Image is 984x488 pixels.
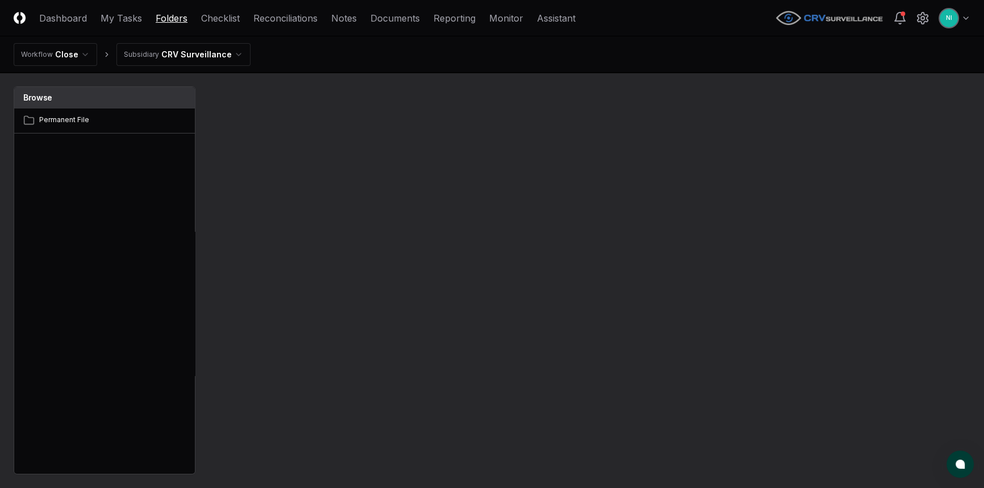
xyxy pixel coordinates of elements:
[939,8,959,28] button: NI
[201,11,240,25] a: Checklist
[331,11,357,25] a: Notes
[253,11,318,25] a: Reconciliations
[21,49,53,60] div: Workflow
[14,87,195,108] h3: Browse
[39,11,87,25] a: Dashboard
[124,49,159,60] div: Subsidiary
[946,14,952,22] span: NI
[101,11,142,25] a: My Tasks
[489,11,523,25] a: Monitor
[14,108,196,133] a: Permanent File
[156,11,187,25] a: Folders
[39,115,187,125] span: Permanent File
[947,451,974,478] button: atlas-launcher
[370,11,420,25] a: Documents
[14,43,251,66] nav: breadcrumb
[775,10,884,26] img: CRV Surveillance logo
[537,11,576,25] a: Assistant
[433,11,476,25] a: Reporting
[14,12,26,24] img: Logo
